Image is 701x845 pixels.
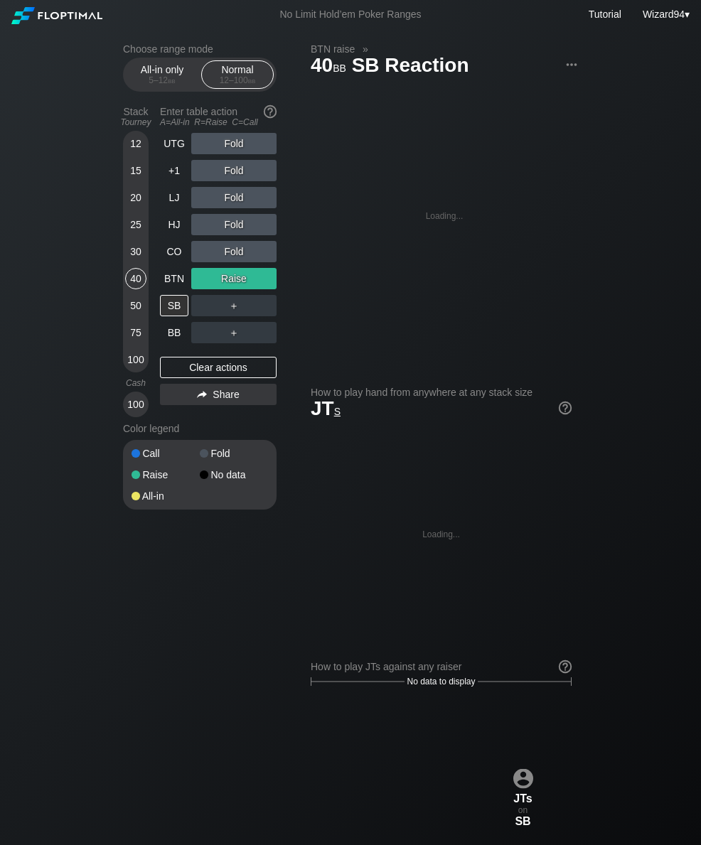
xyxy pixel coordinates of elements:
img: ellipsis.fd386fe8.svg [564,57,579,72]
div: Fold [191,187,277,208]
div: How to play JTs against any raiser [311,661,572,672]
div: ＋ [191,295,277,316]
div: Clear actions [160,357,277,378]
div: Color legend [123,417,277,440]
div: Stack [117,100,154,133]
div: 75 [125,322,146,343]
div: All-in [132,491,200,501]
h2: How to play hand from anywhere at any stack size [311,387,572,398]
div: Normal [205,61,270,88]
div: 100 [125,394,146,415]
h2: Choose range mode [123,43,277,55]
div: Share [160,384,277,405]
div: No Limit Hold’em Poker Ranges [258,9,442,23]
span: 40 [309,55,348,78]
div: Raise [132,470,200,480]
div: ＋ [191,322,277,343]
span: bb [333,59,346,75]
div: Tourney [117,117,154,127]
div: A=All-in R=Raise C=Call [160,117,277,127]
div: +1 [160,160,188,181]
div: 12 [125,133,146,154]
img: help.32db89a4.svg [262,104,278,119]
div: 25 [125,214,146,235]
div: No data [200,470,268,480]
img: share.864f2f62.svg [197,391,207,399]
div: UTG [160,133,188,154]
div: 5 – 12 [132,75,192,85]
div: 20 [125,187,146,208]
div: BB [160,322,188,343]
div: Fold [191,241,277,262]
div: 30 [125,241,146,262]
span: JT [311,397,341,419]
div: Loading... [422,529,460,539]
span: Wizard94 [643,9,685,20]
div: CO [160,241,188,262]
img: help.32db89a4.svg [557,659,573,674]
span: » [355,43,375,55]
div: Fold [191,160,277,181]
div: Call [132,448,200,458]
div: SB [507,814,539,827]
span: s [334,402,341,418]
div: ▾ [639,6,692,22]
div: Raise [191,268,277,289]
div: Fold [200,448,268,458]
img: Floptimal logo [11,7,102,24]
img: help.32db89a4.svg [557,400,573,416]
div: Cash [117,378,154,388]
div: 15 [125,160,146,181]
div: on [507,768,539,827]
div: LJ [160,187,188,208]
span: bb [248,75,256,85]
span: SB Reaction [350,55,471,78]
div: 40 [125,268,146,289]
span: bb [168,75,176,85]
div: BTN [160,268,188,289]
div: Fold [191,133,277,154]
span: No data to display [407,677,475,687]
span: BTN raise [309,43,357,55]
div: SB [160,295,188,316]
img: icon-avatar.b40e07d9.svg [513,768,533,788]
div: Fold [191,214,277,235]
div: 12 – 100 [208,75,267,85]
div: HJ [160,214,188,235]
a: Tutorial [589,9,621,20]
div: Enter table action [160,100,277,133]
div: 50 [125,295,146,316]
div: All-in only [129,61,195,88]
div: JTs [507,792,539,804]
div: 100 [125,349,146,370]
div: Loading... [426,211,464,221]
